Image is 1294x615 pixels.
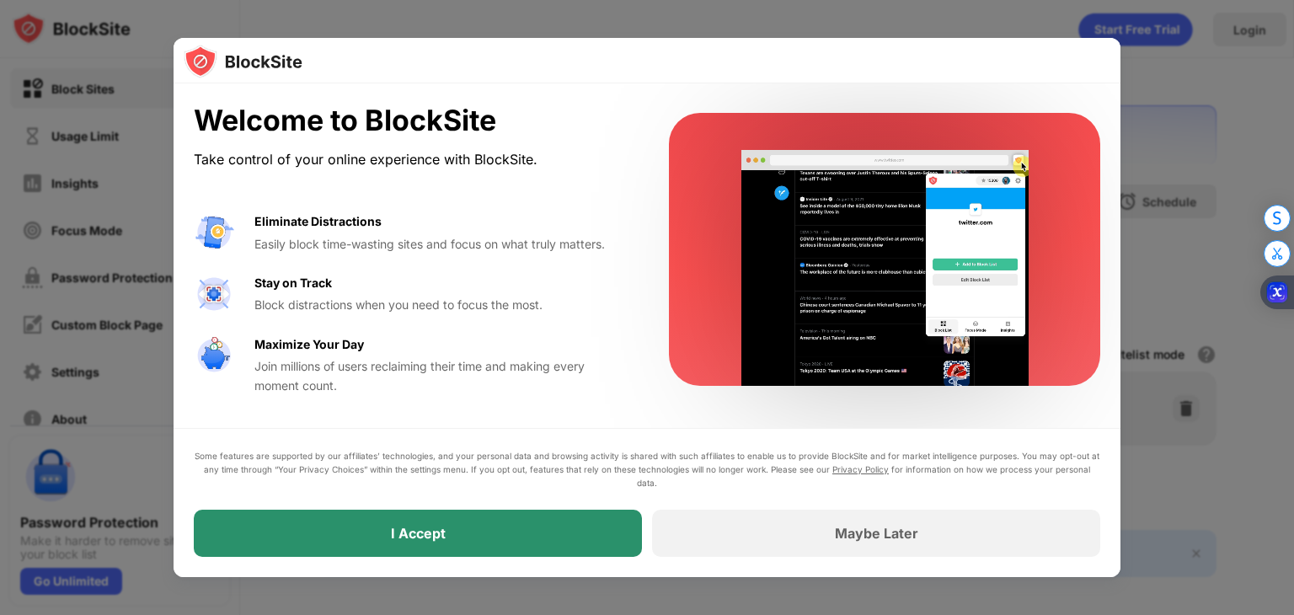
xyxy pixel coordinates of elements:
[194,449,1100,489] div: Some features are supported by our affiliates’ technologies, and your personal data and browsing ...
[194,212,234,253] img: value-avoid-distractions.svg
[832,464,889,474] a: Privacy Policy
[194,104,628,138] div: Welcome to BlockSite
[254,235,628,254] div: Easily block time-wasting sites and focus on what truly matters.
[254,357,628,395] div: Join millions of users reclaiming their time and making every moment count.
[194,274,234,314] img: value-focus.svg
[194,147,628,172] div: Take control of your online experience with BlockSite.
[254,274,332,292] div: Stay on Track
[254,212,382,231] div: Eliminate Distractions
[254,296,628,314] div: Block distractions when you need to focus the most.
[194,335,234,376] img: value-safe-time.svg
[835,525,918,542] div: Maybe Later
[184,45,302,78] img: logo-blocksite.svg
[391,525,446,542] div: I Accept
[254,335,364,354] div: Maximize Your Day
